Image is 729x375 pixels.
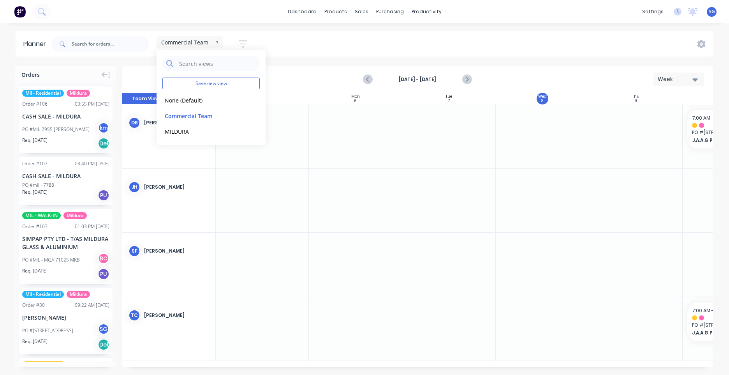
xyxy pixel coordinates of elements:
div: Order # 30 [22,302,45,309]
div: 01:03 PM [DATE] [75,223,109,230]
div: Tue [445,94,452,99]
div: JH [129,181,140,193]
div: Order # 106 [22,101,48,108]
div: [PERSON_NAME] [144,184,209,191]
div: km [98,122,109,134]
div: 09:22 AM [DATE] [75,302,109,309]
div: 8 [541,99,543,103]
span: Mil - Residential [22,291,64,298]
div: SF [129,245,140,257]
div: 6 [354,99,357,103]
span: Req. [DATE] [22,267,48,274]
div: Mon [351,94,360,99]
div: Wed [538,94,547,99]
div: Order # 107 [22,160,48,167]
span: Orders [21,71,40,79]
div: [PERSON_NAME] [144,248,209,255]
span: Mildura [67,90,90,97]
div: TC [129,310,140,321]
div: DB [129,117,140,129]
div: 03:55 PM [DATE] [75,101,109,108]
div: PO #MIL - MGA 71025 MKB [22,256,80,264]
img: Factory [14,6,26,18]
div: PU [98,189,109,201]
button: Week [653,73,704,86]
div: CASH SALE - MILDURA [22,112,109,120]
span: Req. [DATE] [22,338,48,345]
div: 9 [635,99,637,103]
div: 7 [448,99,450,103]
span: Mil - Residential [22,90,64,97]
span: Mildura [63,212,87,219]
div: productivity [408,6,445,18]
button: Commercial Team [162,111,245,120]
span: Mildura [67,291,90,298]
span: SG [709,8,715,15]
div: purchasing [372,6,408,18]
button: None (Default) [162,96,245,104]
div: settings [638,6,667,18]
div: Del [98,138,109,149]
span: Commercial Team [161,38,208,46]
div: PO #[STREET_ADDRESS] [22,327,73,334]
div: [PERSON_NAME] [22,313,109,322]
button: Save new view [162,78,260,89]
span: Mil - Commercial [22,361,65,368]
div: [PERSON_NAME] [144,312,209,319]
div: Thu [632,94,639,99]
div: CASH SALE - MILDURA [22,172,109,180]
div: Planner [23,39,50,49]
div: SIMPAP PTY LTD - T/AS MILDURA GLASS & ALUMINIUM [22,235,109,251]
div: BC [98,253,109,264]
strong: [DATE] - [DATE] [379,76,456,83]
span: MIL - WALK-IN [22,212,61,219]
div: Del [98,339,109,350]
div: Order # 103 [22,223,48,230]
div: sales [351,6,372,18]
div: PU [98,268,109,280]
div: SG [98,323,109,335]
div: [PERSON_NAME] [144,119,209,126]
input: Search for orders... [72,36,149,52]
div: PO #mil - 7788 [22,182,54,189]
div: products [320,6,351,18]
span: Req. [DATE] [22,189,48,196]
a: dashboard [284,6,320,18]
button: MILDURA [162,127,245,136]
input: Search views [178,56,256,71]
span: Req. [DATE] [22,137,48,144]
div: 03:40 PM [DATE] [75,160,109,167]
button: Team View [122,93,169,104]
div: Week [658,75,694,83]
div: PO #MIL-7955 [PERSON_NAME] [22,126,90,133]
